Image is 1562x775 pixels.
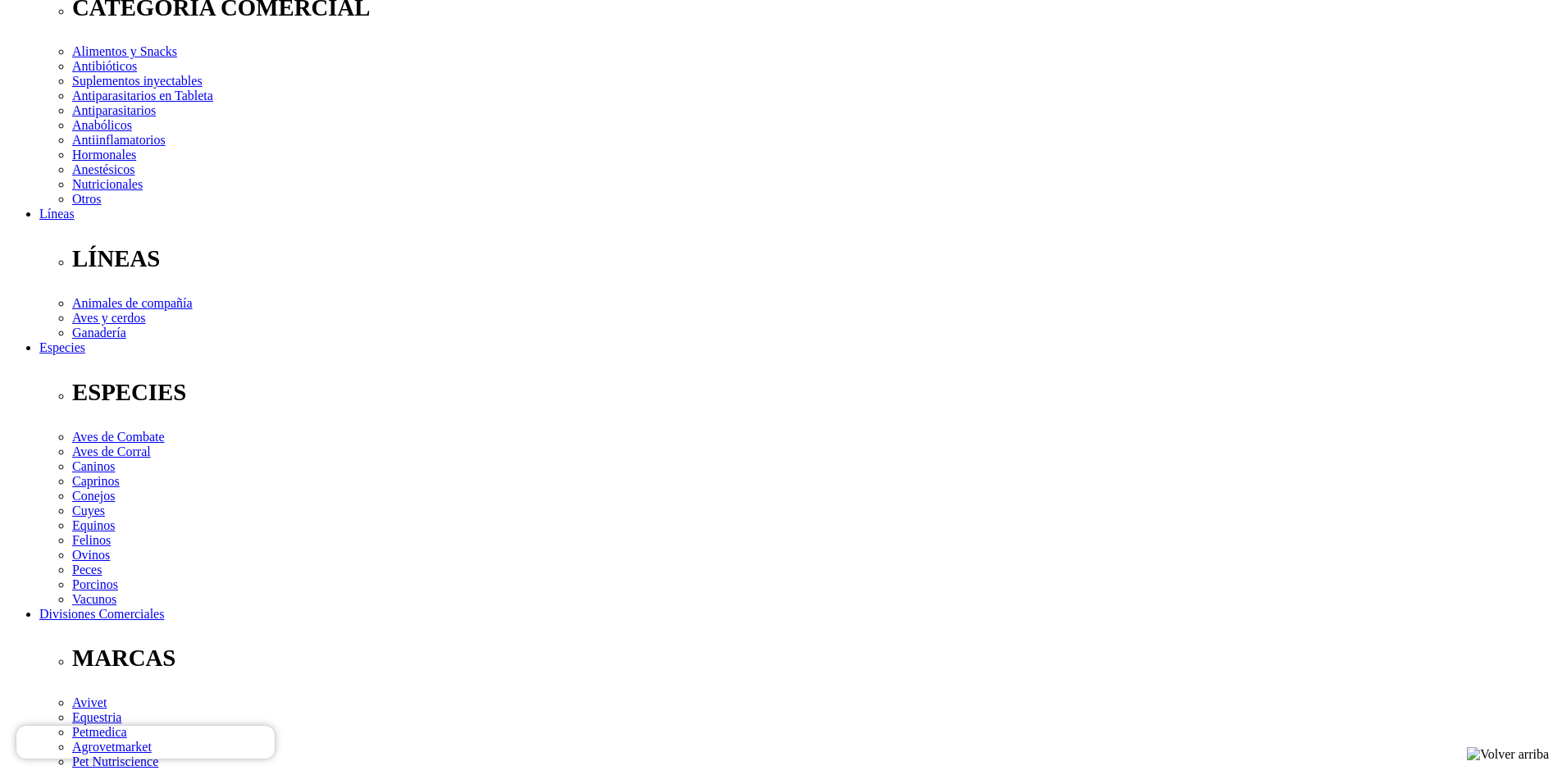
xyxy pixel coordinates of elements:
a: Felinos [72,533,111,547]
a: Equestria [72,710,121,724]
p: ESPECIES [72,379,1555,406]
a: Pet Nutriscience [72,754,158,768]
a: Nutricionales [72,177,143,191]
a: Aves de Corral [72,444,151,458]
p: MARCAS [72,645,1555,672]
a: Anabólicos [72,118,132,132]
img: Volver arriba [1467,747,1549,762]
a: Ovinos [72,548,110,562]
a: Antiparasitarios en Tableta [72,89,213,103]
a: Antiparasitarios [72,103,156,117]
a: Líneas [39,207,75,221]
a: Ganadería [72,326,126,340]
a: Otros [72,192,102,206]
a: Divisiones Comerciales [39,607,164,621]
iframe: Brevo live chat [16,726,275,759]
a: Cuyes [72,504,105,517]
a: Conejos [72,489,115,503]
a: Peces [72,563,102,577]
a: Anestésicos [72,162,134,176]
a: Equinos [72,518,115,532]
a: Caninos [72,459,115,473]
a: Aves de Combate [72,430,165,444]
a: Porcinos [72,577,118,591]
a: Aves y cerdos [72,311,145,325]
a: Animales de compañía [72,296,193,310]
a: Avivet [72,695,107,709]
a: Especies [39,340,85,354]
a: Hormonales [72,148,136,162]
a: Antibióticos [72,59,137,73]
a: Caprinos [72,474,120,488]
a: Alimentos y Snacks [72,44,177,58]
a: Suplementos inyectables [72,74,203,88]
a: Antiinflamatorios [72,133,166,147]
a: Vacunos [72,592,116,606]
p: LÍNEAS [72,245,1555,272]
